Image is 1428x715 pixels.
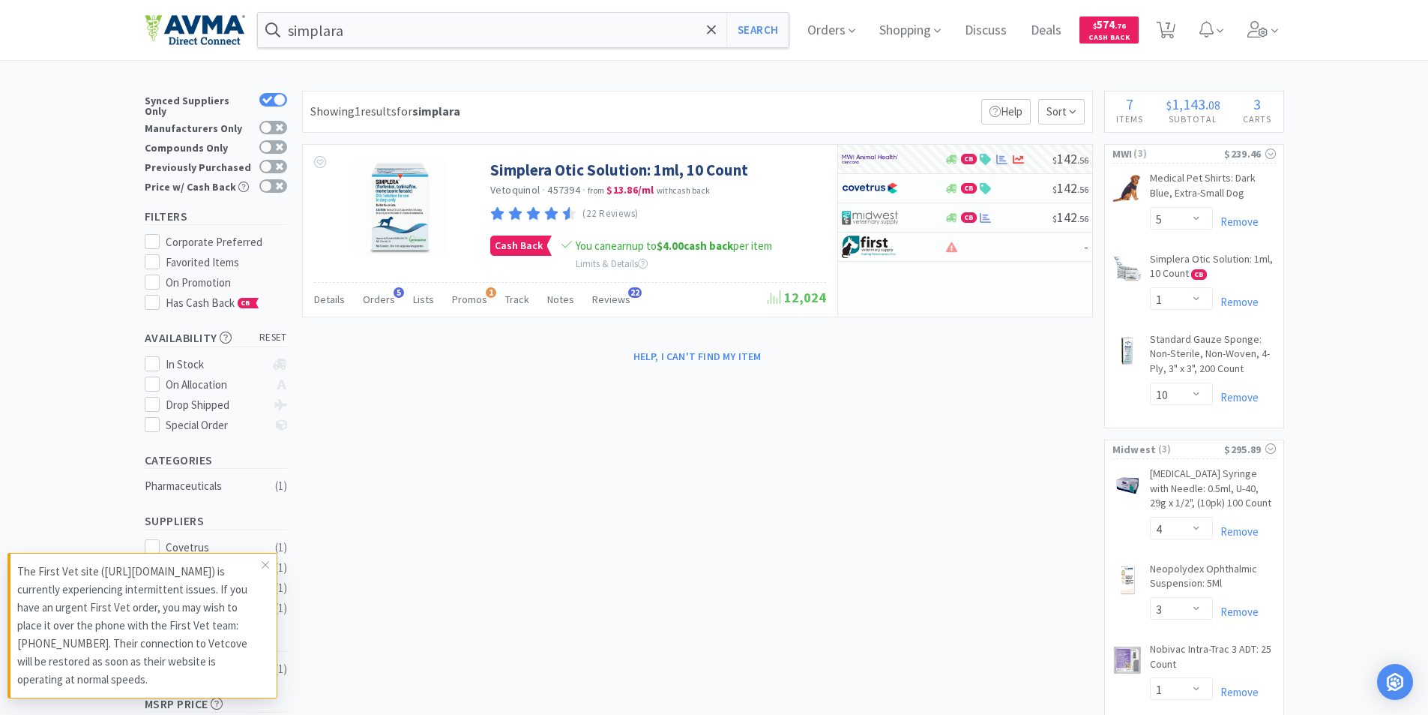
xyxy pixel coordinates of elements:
img: e94b90bcae5949b98cf2acd7ff72172f_17052.png [1112,174,1142,204]
div: Manufacturers Only [145,121,252,134]
img: 67d67680309e4a0bb49a5ff0391dcc42_6.png [842,236,898,258]
span: ( 3 ) [1157,442,1225,457]
div: ( 1 ) [275,599,287,617]
a: Vetoquinol [490,183,540,197]
span: 1,143 [1172,95,1205,113]
div: $295.89 [1224,441,1275,458]
span: · [582,183,585,197]
span: Track [505,293,529,306]
span: 5 [394,287,404,298]
div: $239.46 [1224,146,1275,162]
strong: simplara [412,104,460,119]
img: 7c08a12d731a4e6abc8954194465f684_371970.png [1112,335,1142,365]
a: Remove [1213,215,1259,229]
span: CB [962,213,976,222]
a: Remove [1213,605,1259,619]
div: Compounds Only [145,140,252,153]
span: CB [1192,270,1206,279]
div: In Stock [166,356,265,374]
span: · [542,183,545,197]
span: 457394 [547,183,580,197]
div: On Promotion [166,274,287,292]
span: - [1084,238,1088,255]
span: 574 [1093,17,1126,32]
div: Showing 1 results [310,102,460,122]
h4: Carts [1232,112,1283,126]
div: On Allocation [166,376,265,394]
img: 77fca1acd8b6420a9015268ca798ef17_1.png [842,177,898,200]
img: 4dd14cff54a648ac9e977f0c5da9bc2e_5.png [842,206,898,229]
img: 610e0c429f784d1da928690346f419c8_125548.jpeg [1112,565,1142,595]
span: Cash Back [1088,34,1130,44]
span: Notes [547,293,574,306]
span: MWI [1112,146,1133,162]
span: Sort [1038,99,1085,125]
h5: Filters [145,208,287,225]
span: Lists [413,293,434,306]
span: CB [238,299,253,308]
span: 08 [1208,98,1220,113]
span: . 56 [1077,155,1088,166]
span: 3 [1253,95,1261,113]
span: You can earn up to per item [576,239,772,253]
span: ( 3 ) [1132,146,1224,161]
span: 12,024 [768,289,826,306]
a: Standard Gauze Sponge: Non-Sterile, Non-Woven, 4-Ply, 3" x 3", 200 Count [1150,332,1276,383]
span: 22 [628,287,642,298]
h4: Items [1105,112,1155,126]
span: reset [259,330,287,346]
span: 142 [1052,150,1088,167]
span: $ [1052,213,1057,224]
span: Cash Back [491,236,546,255]
a: Medical Pet Shirts: Dark Blue, Extra-Small Dog [1150,171,1276,206]
a: $574.76Cash Back [1079,10,1139,50]
span: Reviews [592,293,630,306]
span: from [588,185,604,196]
img: 8867bb80a97249b48a006bbe5134b284_127726.jpeg [1112,645,1142,675]
span: CB [962,184,976,193]
h4: Subtotal [1154,112,1232,126]
h5: Categories [145,452,287,469]
p: The First Vet site ([URL][DOMAIN_NAME]) is currently experiencing intermittent issues. If you hav... [17,563,262,689]
span: Details [314,293,345,306]
a: [MEDICAL_DATA] Syringe with Needle: 0.5ml, U-40, 29g x 1/2", (10pk) 100 Count [1150,467,1276,517]
span: for [397,104,460,119]
strong: cash back [657,239,733,253]
img: f6b2451649754179b5b4e0c70c3f7cb0_2.png [842,148,898,170]
a: Deals [1025,24,1067,38]
div: Corporate Preferred [166,233,287,251]
p: (22 Reviews) [582,206,639,222]
span: Midwest [1112,441,1157,458]
div: ( 1 ) [275,660,287,678]
img: e4e33dab9f054f5782a47901c742baa9_102.png [145,14,245,46]
a: Remove [1213,524,1259,539]
div: Covetrus [166,539,259,557]
a: Remove [1213,295,1259,309]
span: . 56 [1077,213,1088,224]
strong: $13.86 / ml [606,183,654,197]
a: 7 [1151,26,1181,39]
span: 1 [486,287,496,298]
a: Remove [1213,390,1259,404]
span: Has Cash Back [166,296,259,310]
div: Drop Shipped [166,396,265,414]
div: ( 1 ) [275,579,287,597]
div: Price w/ Cash Back [145,179,252,192]
span: $ [1093,21,1097,31]
div: Synced Suppliers Only [145,93,252,116]
a: Remove [1213,685,1259,699]
div: . [1154,97,1232,112]
span: Promos [452,293,487,306]
a: Discuss [959,24,1013,38]
input: Search by item, sku, manufacturer, ingredient, size... [258,13,789,47]
span: $4.00 [657,239,684,253]
span: CB [962,155,976,164]
div: ( 1 ) [275,477,287,495]
h5: Availability [145,329,287,347]
div: Special Order [166,416,265,434]
img: 9fd01e2a52df4d30af902b14a1019e30_408812.jpeg [1112,470,1142,500]
span: $ [1052,155,1057,166]
span: Limits & Details [576,257,648,270]
div: Pharmaceuticals [145,477,266,495]
span: $ [1166,98,1172,113]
